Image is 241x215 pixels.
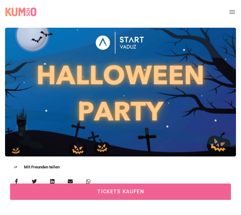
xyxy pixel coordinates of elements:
[5,7,37,17] div: KUMSCHO Logo
[5,7,39,17] a: KUMSCHO Logo
[17,189,224,195] span: Tickets kaufen
[10,184,231,200] button: Tickets kaufen
[5,156,236,173] h5: Mit Freunden teilen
